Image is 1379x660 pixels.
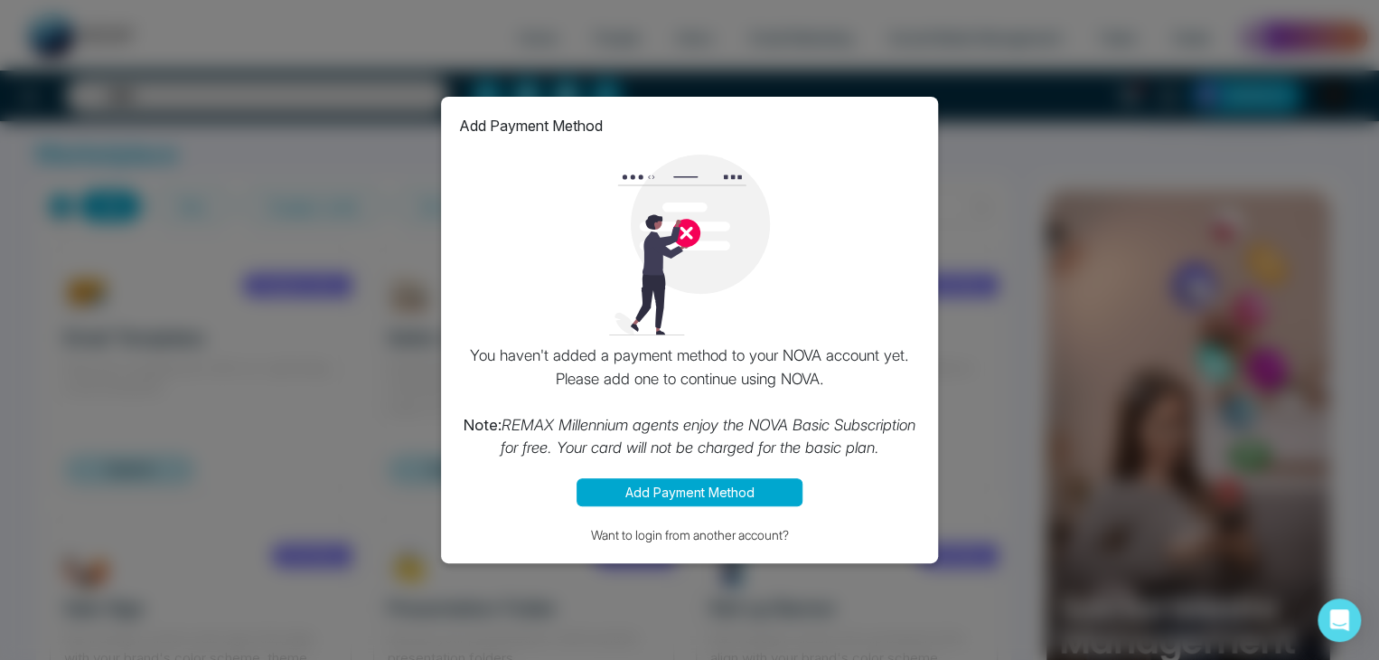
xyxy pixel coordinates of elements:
[577,478,802,506] button: Add Payment Method
[1318,599,1361,642] div: Open Intercom Messenger
[464,416,502,434] strong: Note:
[599,155,780,335] img: loading
[459,344,920,460] p: You haven't added a payment method to your NOVA account yet. Please add one to continue using NOVA.
[459,524,920,545] button: Want to login from another account?
[459,115,603,137] p: Add Payment Method
[501,416,916,457] i: REMAX Millennium agents enjoy the NOVA Basic Subscription for free. Your card will not be charged...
